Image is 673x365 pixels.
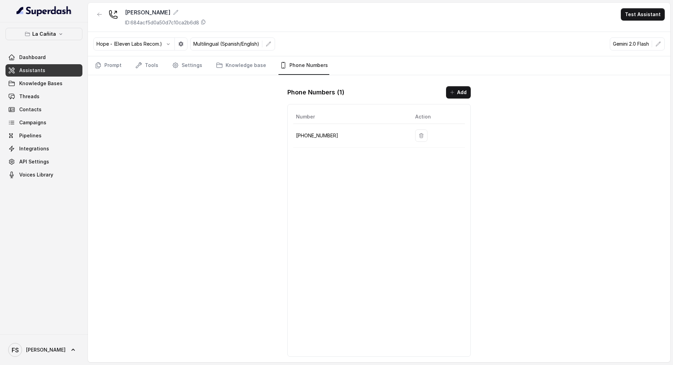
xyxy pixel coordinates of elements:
[5,28,82,40] button: La Cañita
[96,41,162,47] p: Hope - (Eleven Labs Recom.)
[5,169,82,181] a: Voices Library
[19,132,42,139] span: Pipelines
[125,19,199,26] p: ID: 684acf5d0a50d7c10ca2b6d8
[5,64,82,77] a: Assistants
[5,103,82,116] a: Contacts
[446,86,471,99] button: Add
[5,129,82,142] a: Pipelines
[287,87,344,98] h1: Phone Numbers ( 1 )
[19,67,45,74] span: Assistants
[19,93,39,100] span: Threads
[32,30,56,38] p: La Cañita
[12,346,19,354] text: FS
[134,56,160,75] a: Tools
[215,56,267,75] a: Knowledge base
[296,132,404,140] p: [PHONE_NUMBER]
[125,8,206,16] div: [PERSON_NAME]
[19,80,62,87] span: Knowledge Bases
[5,77,82,90] a: Knowledge Bases
[16,5,72,16] img: light.svg
[93,56,665,75] nav: Tabs
[5,90,82,103] a: Threads
[193,41,259,47] p: Multilingual (Spanish/English)
[19,171,53,178] span: Voices Library
[171,56,204,75] a: Settings
[19,106,42,113] span: Contacts
[19,54,46,61] span: Dashboard
[278,56,329,75] a: Phone Numbers
[19,119,46,126] span: Campaigns
[621,8,665,21] button: Test Assistant
[19,158,49,165] span: API Settings
[5,142,82,155] a: Integrations
[293,110,409,124] th: Number
[410,110,465,124] th: Action
[93,56,123,75] a: Prompt
[19,145,49,152] span: Integrations
[5,340,82,360] a: [PERSON_NAME]
[26,346,66,353] span: [PERSON_NAME]
[613,41,649,47] p: Gemini 2.0 Flash
[5,116,82,129] a: Campaigns
[5,51,82,64] a: Dashboard
[5,156,82,168] a: API Settings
